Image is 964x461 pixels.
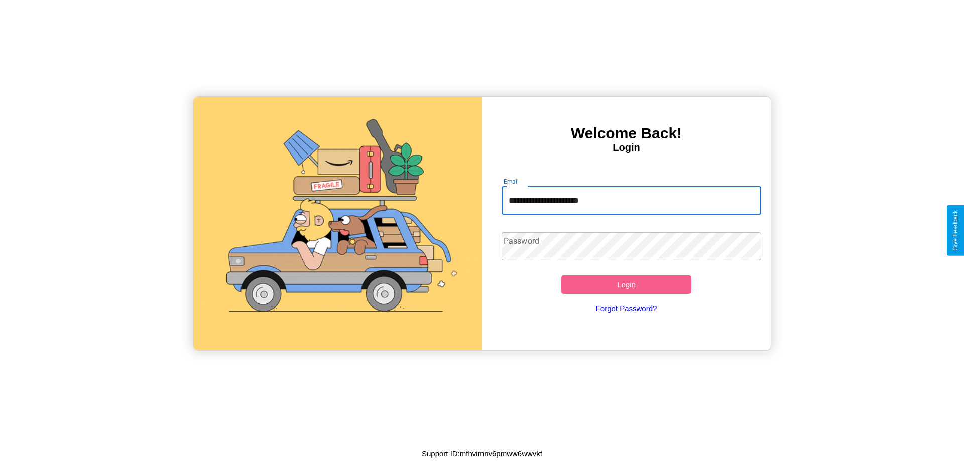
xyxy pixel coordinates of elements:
h3: Welcome Back! [482,125,771,142]
a: Forgot Password? [497,294,757,323]
button: Login [561,275,691,294]
div: Give Feedback [952,210,959,251]
p: Support ID: mfhvimnv6pmww6wwvkf [422,447,542,460]
h4: Login [482,142,771,153]
label: Email [504,177,519,186]
img: gif [193,97,482,350]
